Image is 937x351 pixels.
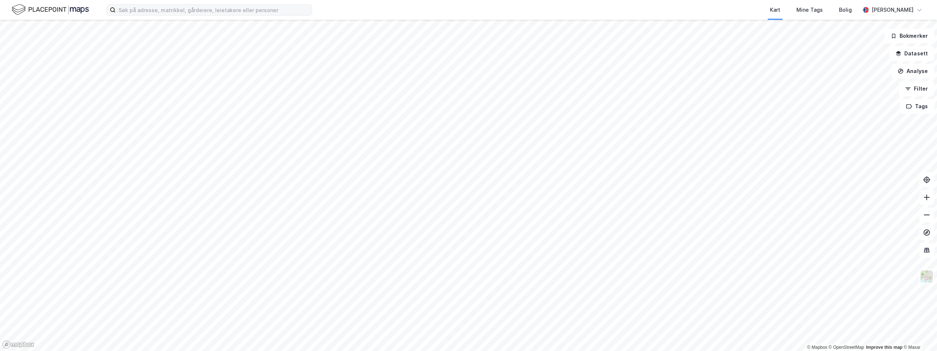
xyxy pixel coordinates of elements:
[891,64,934,78] button: Analyse
[116,4,312,15] input: Søk på adresse, matrikkel, gårdeiere, leietakere eller personer
[872,6,914,14] div: [PERSON_NAME]
[900,316,937,351] div: Kontrollprogram for chat
[796,6,823,14] div: Mine Tags
[899,81,934,96] button: Filter
[839,6,852,14] div: Bolig
[2,340,35,349] a: Mapbox homepage
[889,46,934,61] button: Datasett
[866,345,902,350] a: Improve this map
[12,3,89,16] img: logo.f888ab2527a4732fd821a326f86c7f29.svg
[884,29,934,43] button: Bokmerker
[807,345,827,350] a: Mapbox
[900,316,937,351] iframe: Chat Widget
[829,345,864,350] a: OpenStreetMap
[920,270,934,284] img: Z
[900,99,934,114] button: Tags
[770,6,780,14] div: Kart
